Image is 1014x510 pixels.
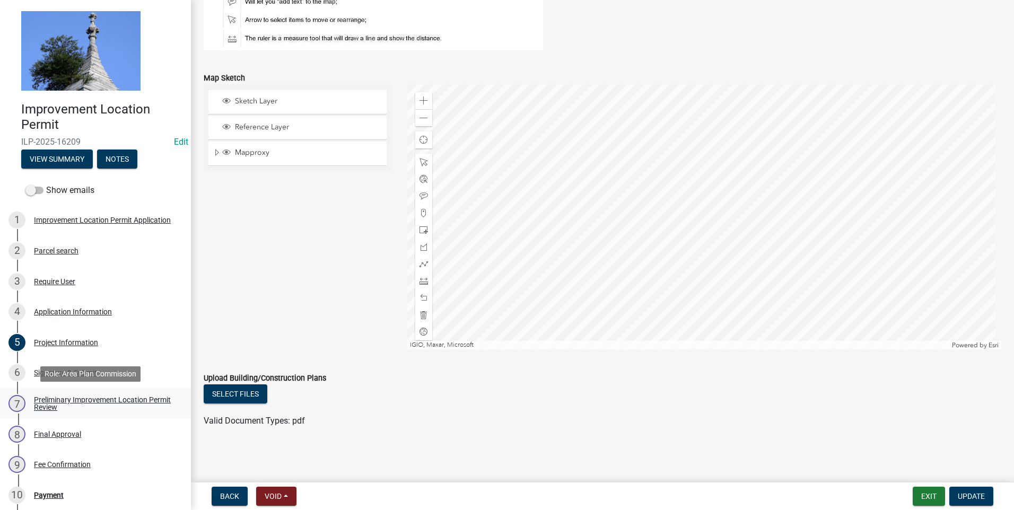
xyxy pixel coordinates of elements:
div: Project Information [34,339,98,346]
div: Improvement Location Permit Application [34,216,171,224]
h4: Improvement Location Permit [21,102,182,133]
wm-modal-confirm: Summary [21,155,93,164]
div: 5 [8,334,25,351]
div: Application Information [34,308,112,315]
button: Select files [204,384,267,403]
a: Edit [174,137,188,147]
div: Fee Confirmation [34,461,91,468]
div: 3 [8,273,25,290]
li: Reference Layer [208,116,387,140]
div: Role: Area Plan Commission [40,366,141,382]
div: 6 [8,364,25,381]
div: Find my location [415,131,432,148]
div: Preliminary Improvement Location Permit Review [34,396,174,411]
div: Payment [34,491,64,499]
button: View Summary [21,150,93,169]
span: Back [220,492,239,500]
div: Mapproxy [221,148,383,159]
span: Reference Layer [232,122,383,132]
div: Zoom out [415,109,432,126]
button: Exit [913,487,945,506]
a: Esri [989,341,999,349]
div: Reference Layer [221,122,383,133]
span: Mapproxy [232,148,383,157]
wm-modal-confirm: Notes [97,155,137,164]
button: Notes [97,150,137,169]
ul: Layer List [207,87,388,169]
div: 10 [8,487,25,504]
div: 1 [8,212,25,228]
span: Sketch Layer [232,96,383,106]
label: Show emails [25,184,94,197]
div: 4 [8,303,25,320]
div: 8 [8,426,25,443]
img: Decatur County, Indiana [21,11,141,91]
li: Sketch Layer [208,90,387,114]
label: Map Sketch [204,75,245,82]
div: Sketch Layer [221,96,383,107]
span: Update [958,492,985,500]
div: Powered by [949,341,1001,349]
span: ILP-2025-16209 [21,137,170,147]
button: Void [256,487,296,506]
div: Require User [34,278,75,285]
div: Zoom in [415,92,432,109]
div: IGIO, Maxar, Microsoft [407,341,950,349]
div: Parcel search [34,247,78,254]
div: 7 [8,395,25,412]
div: Signature & Submit [34,369,97,376]
span: Void [265,492,282,500]
li: Mapproxy [208,142,387,166]
div: 2 [8,242,25,259]
span: Expand [213,148,221,159]
button: Update [949,487,993,506]
span: Valid Document Types: pdf [204,416,305,426]
label: Upload Building/Construction Plans [204,375,326,382]
div: Final Approval [34,430,81,438]
wm-modal-confirm: Edit Application Number [174,137,188,147]
div: 9 [8,456,25,473]
button: Back [212,487,248,506]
